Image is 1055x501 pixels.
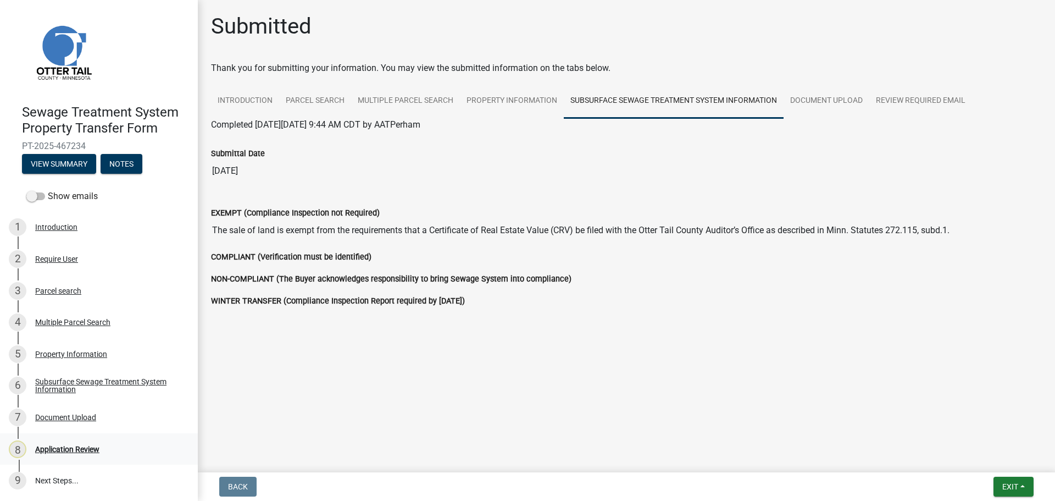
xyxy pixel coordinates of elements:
[211,276,571,283] label: NON-COMPLIANT (The Buyer acknowledges responsibility to bring Sewage System into compliance)
[279,84,351,119] a: Parcel search
[211,13,312,40] h1: Submitted
[35,378,180,393] div: Subsurface Sewage Treatment System Information
[9,441,26,458] div: 8
[9,472,26,489] div: 9
[22,141,176,151] span: PT-2025-467234
[211,210,380,217] label: EXEMPT (Compliance Inspection not Required)
[869,84,972,119] a: Review Required Email
[9,282,26,300] div: 3
[993,477,1034,497] button: Exit
[35,350,107,358] div: Property Information
[211,150,265,158] label: Submittal Date
[22,104,189,136] h4: Sewage Treatment System Property Transfer Form
[351,84,460,119] a: Multiple Parcel Search
[35,445,99,453] div: Application Review
[35,287,81,295] div: Parcel search
[460,84,564,119] a: Property Information
[9,377,26,394] div: 6
[22,160,96,169] wm-modal-confirm: Summary
[26,190,98,203] label: Show emails
[9,409,26,426] div: 7
[211,254,371,261] label: COMPLIANT (Verification must be identified)
[101,160,142,169] wm-modal-confirm: Notes
[22,154,96,174] button: View Summary
[9,345,26,363] div: 5
[9,250,26,268] div: 2
[211,62,1042,75] div: Thank you for submitting your information. You may view the submitted information on the tabs below.
[1002,482,1018,491] span: Exit
[228,482,248,491] span: Back
[35,318,110,326] div: Multiple Parcel Search
[784,84,869,119] a: Document Upload
[211,84,279,119] a: Introduction
[101,154,142,174] button: Notes
[211,119,420,130] span: Completed [DATE][DATE] 9:44 AM CDT by AATPerham
[9,313,26,331] div: 4
[219,477,257,497] button: Back
[35,223,77,231] div: Introduction
[564,84,784,119] a: Subsurface Sewage Treatment System Information
[22,10,104,93] img: Otter Tail County, Minnesota
[9,218,26,236] div: 1
[211,298,465,305] label: WINTER TRANSFER (Compliance Inspection Report required by [DATE])
[35,414,96,421] div: Document Upload
[35,255,78,263] div: Require User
